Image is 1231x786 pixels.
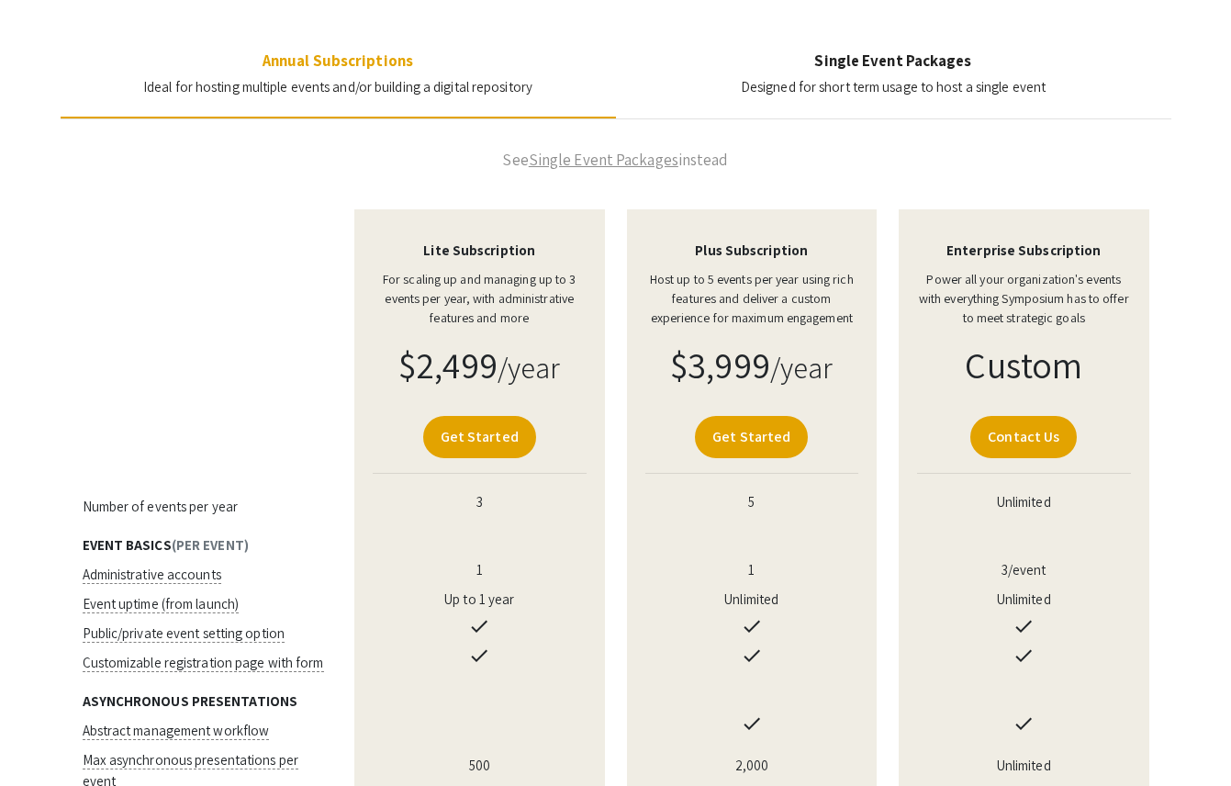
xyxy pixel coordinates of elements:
span: done [1013,615,1035,637]
h4: Single Event Packages [741,51,1046,70]
td: 5 [616,488,889,518]
p: For scaling up and managing up to 3 events per year, with administrative features and more [373,270,587,328]
span: Asynchronous Presentations [83,692,298,710]
span: done [1013,645,1035,667]
h4: Enterprise Subscription [917,242,1131,259]
span: done [1013,713,1035,735]
small: /year [498,348,561,387]
h4: Annual Subscriptions [143,51,532,70]
iframe: Chat [14,703,78,772]
td: 1 [343,556,616,585]
td: 3 [343,488,616,518]
span: $2,499 [398,341,498,388]
span: Custom [965,341,1082,388]
h4: Lite Subscription [373,242,587,259]
a: Single Event Packages [529,150,678,170]
p: See instead [61,149,1171,173]
td: Unlimited [888,585,1160,614]
p: Host up to 5 events per year using rich features and deliver a custom experience for maximum enga... [645,270,859,328]
span: done [741,645,763,667]
span: Public/private event setting option [83,624,285,643]
a: Contact Us [970,416,1077,458]
span: Event Basics [83,536,172,554]
span: (Per event) [172,536,249,554]
span: $3,999 [670,341,770,388]
td: 1 [616,556,889,585]
td: Unlimited [888,488,1160,518]
span: done [468,645,490,667]
a: Get Started [423,416,536,458]
span: done [468,615,490,637]
td: Up to 1 year [343,585,616,614]
td: Number of events per year [72,488,344,518]
a: Get Started [695,416,808,458]
small: /year [770,348,834,387]
span: done [741,615,763,637]
span: Abstract management workflow [83,722,270,740]
td: 3/event [888,556,1160,585]
span: Ideal for hosting multiple events and/or building a digital repository [143,78,532,95]
h4: Plus Subscription [645,242,859,259]
span: Administrative accounts [83,566,221,584]
span: Designed for short term usage to host a single event [741,78,1046,95]
span: Customizable registration page with form [83,654,324,672]
td: Unlimited [616,585,889,614]
span: done [741,713,763,735]
p: Power all your organization's events with everything Symposium has to offer to meet strategic goals [917,270,1131,328]
span: Event uptime (from launch) [83,595,240,613]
